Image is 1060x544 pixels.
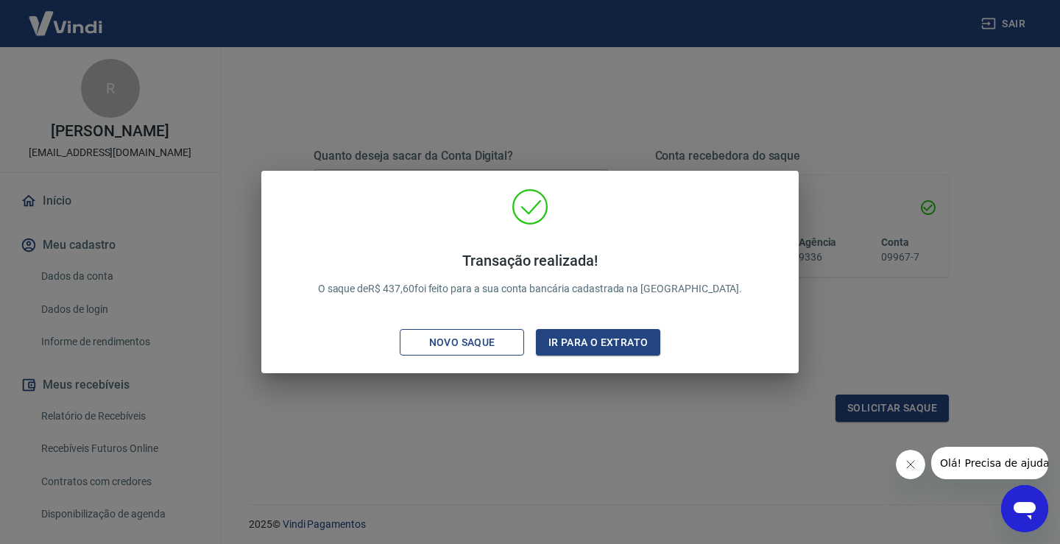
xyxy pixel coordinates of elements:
div: Novo saque [411,333,513,352]
iframe: Fechar mensagem [896,450,925,479]
iframe: Mensagem da empresa [931,447,1048,479]
button: Novo saque [400,329,524,356]
iframe: Botão para abrir a janela de mensagens [1001,485,1048,532]
span: Olá! Precisa de ajuda? [9,10,124,22]
h4: Transação realizada! [318,252,743,269]
button: Ir para o extrato [536,329,660,356]
p: O saque de R$ 437,60 foi feito para a sua conta bancária cadastrada na [GEOGRAPHIC_DATA]. [318,252,743,297]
